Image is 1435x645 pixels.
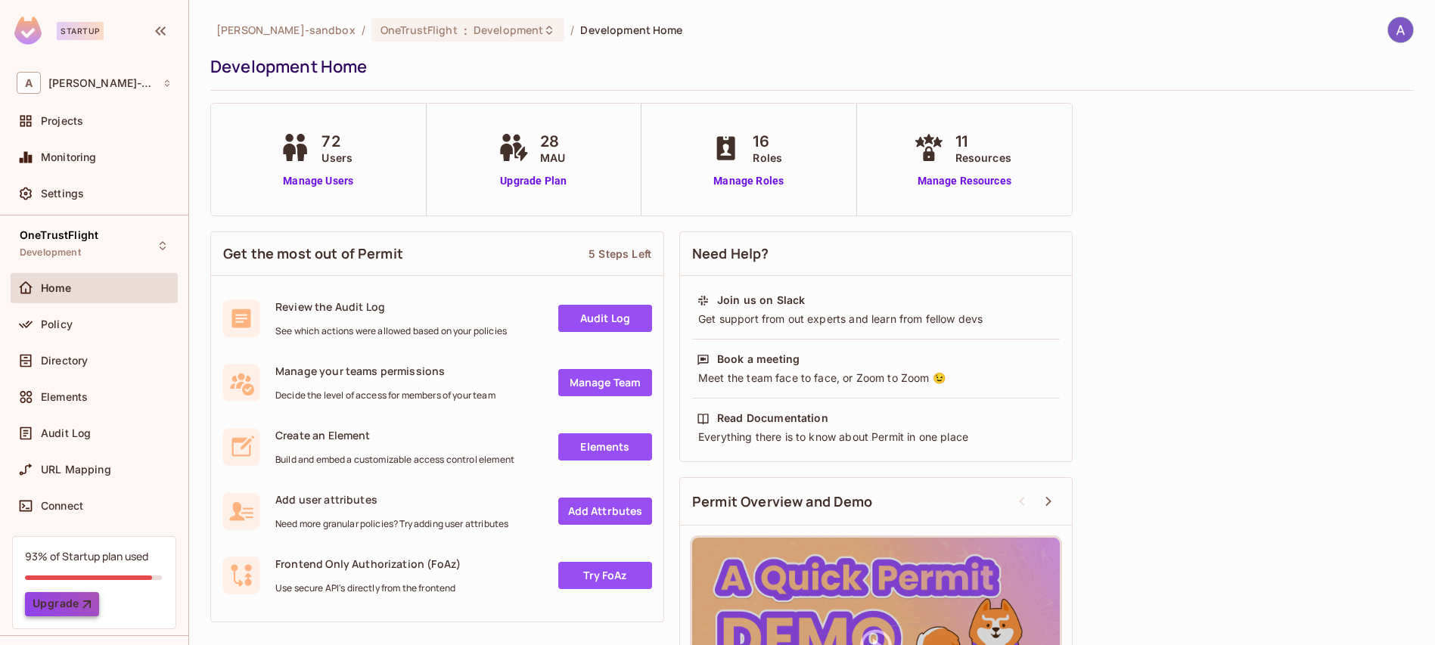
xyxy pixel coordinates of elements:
span: OneTrustFlight [20,229,98,241]
span: Get the most out of Permit [223,244,403,263]
span: Use secure API's directly from the frontend [275,582,461,594]
span: : [463,24,468,36]
span: Review the Audit Log [275,299,507,314]
div: Get support from out experts and learn from fellow devs [697,312,1055,327]
span: Home [41,282,72,294]
span: Roles [753,150,782,166]
span: the active workspace [216,23,356,37]
span: Workspace: alex-trustflight-sandbox [48,77,155,89]
span: OneTrustFlight [380,23,458,37]
div: 93% of Startup plan used [25,549,148,563]
span: Development Home [580,23,682,37]
span: Directory [41,355,88,367]
span: Policy [41,318,73,330]
span: Manage your teams permissions [275,364,495,378]
div: Meet the team face to face, or Zoom to Zoom 😉 [697,371,1055,386]
span: URL Mapping [41,464,111,476]
a: Audit Log [558,305,652,332]
span: A [17,72,41,94]
span: Audit Log [41,427,91,439]
div: Development Home [210,55,1406,78]
img: SReyMgAAAABJRU5ErkJggg== [14,17,42,45]
a: Manage Resources [910,173,1019,189]
div: Everything there is to know about Permit in one place [697,429,1055,445]
img: Artem Jeman [1388,17,1413,42]
span: 16 [753,130,782,153]
span: Connect [41,500,83,512]
a: Manage Team [558,369,652,396]
div: Startup [57,22,104,40]
span: Add user attributes [275,492,508,507]
span: Need Help? [692,244,769,263]
span: 72 [321,130,353,153]
span: Permit Overview and Demo [692,492,873,511]
div: 5 Steps Left [589,247,651,261]
div: Join us on Slack [717,293,805,308]
a: Add Attrbutes [558,498,652,525]
span: Need more granular policies? Try adding user attributes [275,518,508,530]
span: Development [20,247,81,259]
span: Development [474,23,543,37]
span: Monitoring [41,151,97,163]
span: 28 [540,130,565,153]
span: Decide the level of access for members of your team [275,389,495,402]
a: Try FoAz [558,562,652,589]
span: Elements [41,391,88,403]
a: Elements [558,433,652,460]
li: / [570,23,574,37]
span: 11 [955,130,1011,153]
a: Manage Users [276,173,360,189]
span: Create an Element [275,428,514,442]
span: Settings [41,188,84,200]
a: Manage Roles [707,173,790,189]
span: Build and embed a customizable access control element [275,454,514,466]
span: Projects [41,115,83,127]
div: Book a meeting [717,352,800,367]
span: Users [321,150,353,166]
a: Upgrade Plan [495,173,573,189]
span: Frontend Only Authorization (FoAz) [275,557,461,571]
span: MAU [540,150,565,166]
button: Upgrade [25,592,99,616]
div: Read Documentation [717,411,828,426]
span: See which actions were allowed based on your policies [275,325,507,337]
span: Resources [955,150,1011,166]
li: / [362,23,365,37]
